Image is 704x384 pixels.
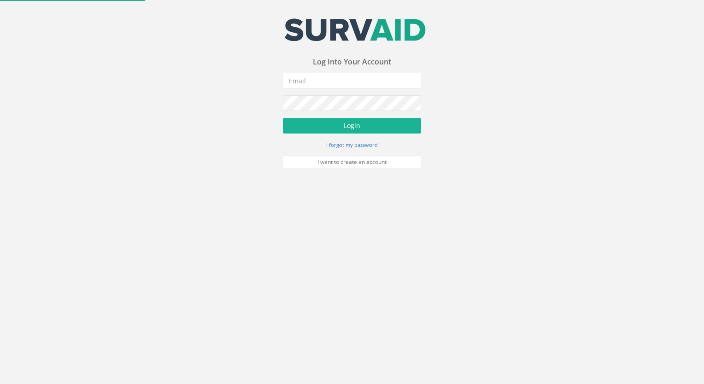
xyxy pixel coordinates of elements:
[283,73,421,88] input: Email
[326,141,378,148] small: I forgot my password
[283,58,421,66] h3: Log Into Your Account
[326,140,378,149] a: I forgot my password
[283,118,421,134] button: Login
[283,155,421,169] a: I want to create an account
